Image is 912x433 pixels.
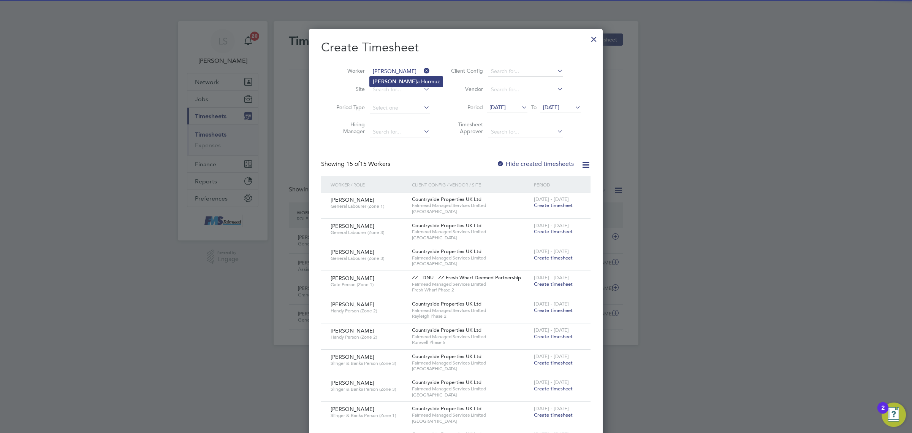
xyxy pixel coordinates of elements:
[331,275,374,282] span: [PERSON_NAME]
[412,392,530,398] span: [GEOGRAPHIC_DATA]
[882,403,906,427] button: Open Resource Center, 2 new notifications
[412,287,530,293] span: Fresh Wharf Phase 2
[488,127,563,137] input: Search for...
[412,366,530,372] span: [GEOGRAPHIC_DATA]
[534,379,569,385] span: [DATE] - [DATE]
[534,255,573,261] span: Create timesheet
[449,67,483,74] label: Client Config
[412,379,481,385] span: Countryside Properties UK Ltd
[534,281,573,287] span: Create timesheet
[331,229,406,236] span: General Labourer (Zone 3)
[331,282,406,288] span: Gate Person (Zone 1)
[331,255,406,261] span: General Labourer (Zone 3)
[331,412,406,419] span: Slinger & Banks Person (Zone 1)
[412,386,530,392] span: Fairmead Managed Services Limited
[331,406,374,412] span: [PERSON_NAME]
[534,333,573,340] span: Create timesheet
[412,222,481,229] span: Countryside Properties UK Ltd
[412,261,530,267] span: [GEOGRAPHIC_DATA]
[412,235,530,241] span: [GEOGRAPHIC_DATA]
[532,176,583,193] div: Period
[534,248,569,255] span: [DATE] - [DATE]
[370,103,430,113] input: Select one
[534,412,573,418] span: Create timesheet
[543,104,559,111] span: [DATE]
[331,86,365,92] label: Site
[534,307,573,314] span: Create timesheet
[534,202,573,209] span: Create timesheet
[331,121,365,135] label: Hiring Manager
[412,209,530,215] span: [GEOGRAPHIC_DATA]
[331,223,374,229] span: [PERSON_NAME]
[529,102,539,112] span: To
[370,127,430,137] input: Search for...
[412,196,481,202] span: Countryside Properties UK Ltd
[488,66,563,77] input: Search for...
[412,202,530,209] span: Fairmead Managed Services Limited
[412,334,530,340] span: Fairmead Managed Services Limited
[412,307,530,314] span: Fairmead Managed Services Limited
[412,229,530,235] span: Fairmead Managed Services Limited
[412,313,530,319] span: Rayleigh Phase 2
[373,78,417,85] b: [PERSON_NAME]
[370,66,430,77] input: Search for...
[881,408,885,418] div: 2
[410,176,532,193] div: Client Config / Vendor / Site
[331,327,374,334] span: [PERSON_NAME]
[412,405,481,412] span: Countryside Properties UK Ltd
[449,104,483,111] label: Period
[534,228,573,235] span: Create timesheet
[331,379,374,386] span: [PERSON_NAME]
[412,360,530,366] span: Fairmead Managed Services Limited
[534,301,569,307] span: [DATE] - [DATE]
[412,281,530,287] span: Fairmead Managed Services Limited
[412,301,481,307] span: Countryside Properties UK Ltd
[329,176,410,193] div: Worker / Role
[331,308,406,314] span: Handy Person (Zone 2)
[346,160,390,168] span: 15 Workers
[497,160,574,168] label: Hide created timesheets
[412,274,521,281] span: ZZ - DNU - ZZ Fresh Wharf Deemed Partnership
[331,248,374,255] span: [PERSON_NAME]
[331,104,365,111] label: Period Type
[412,327,481,333] span: Countryside Properties UK Ltd
[534,385,573,392] span: Create timesheet
[412,248,481,255] span: Countryside Properties UK Ltd
[331,386,406,392] span: Slinger & Banks Person (Zone 3)
[449,121,483,135] label: Timesheet Approver
[370,76,443,87] li: a Hurmuz
[331,301,374,308] span: [PERSON_NAME]
[331,196,374,203] span: [PERSON_NAME]
[534,353,569,360] span: [DATE] - [DATE]
[412,339,530,345] span: Runwell Phase 5
[449,86,483,92] label: Vendor
[346,160,360,168] span: 15 of
[331,334,406,340] span: Handy Person (Zone 2)
[534,274,569,281] span: [DATE] - [DATE]
[534,196,569,202] span: [DATE] - [DATE]
[412,412,530,418] span: Fairmead Managed Services Limited
[412,418,530,424] span: [GEOGRAPHIC_DATA]
[412,353,481,360] span: Countryside Properties UK Ltd
[331,360,406,366] span: Slinger & Banks Person (Zone 3)
[321,40,591,56] h2: Create Timesheet
[412,255,530,261] span: Fairmead Managed Services Limited
[331,67,365,74] label: Worker
[370,84,430,95] input: Search for...
[331,353,374,360] span: [PERSON_NAME]
[534,360,573,366] span: Create timesheet
[488,84,563,95] input: Search for...
[331,203,406,209] span: General Labourer (Zone 1)
[321,160,392,168] div: Showing
[534,222,569,229] span: [DATE] - [DATE]
[534,405,569,412] span: [DATE] - [DATE]
[534,327,569,333] span: [DATE] - [DATE]
[489,104,506,111] span: [DATE]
